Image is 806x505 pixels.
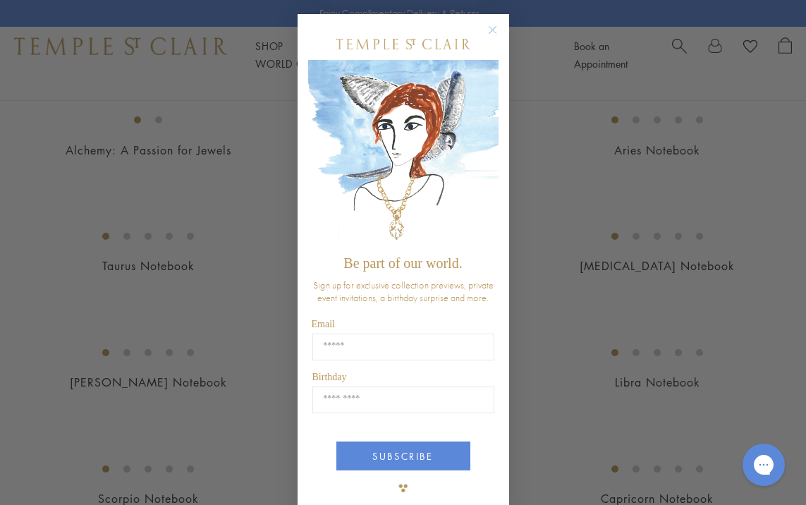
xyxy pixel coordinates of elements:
span: Sign up for exclusive collection previews, private event invitations, a birthday surprise and more. [313,279,494,304]
button: SUBSCRIBE [336,442,470,470]
iframe: Gorgias live chat messenger [735,439,792,491]
img: TSC [389,474,417,502]
span: Birthday [312,372,347,382]
img: c4a9eb12-d91a-4d4a-8ee0-386386f4f338.jpeg [308,60,499,248]
span: Be part of our world. [343,255,462,271]
button: Close dialog [491,28,508,46]
span: Email [312,319,335,329]
img: Temple St. Clair [336,39,470,49]
input: Email [312,334,494,360]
